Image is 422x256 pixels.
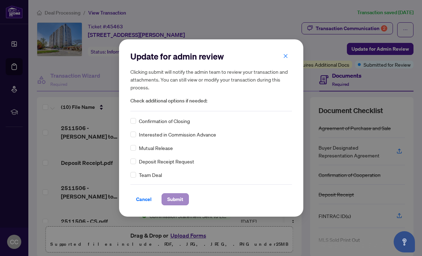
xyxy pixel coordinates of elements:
span: Interested in Commission Advance [139,130,216,138]
button: Cancel [130,193,157,205]
span: close [283,54,288,59]
span: Team Deal [139,171,162,179]
span: Deposit Receipt Request [139,157,194,165]
button: Submit [162,193,189,205]
span: Cancel [136,194,152,205]
span: Mutual Release [139,144,173,152]
h5: Clicking submit will notify the admin team to review your transaction and attachments. You can st... [130,68,292,91]
button: Open asap [394,231,415,252]
span: Submit [167,194,183,205]
h2: Update for admin review [130,51,292,62]
span: Confirmation of Closing [139,117,190,125]
span: Check additional options if needed: [130,97,292,105]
